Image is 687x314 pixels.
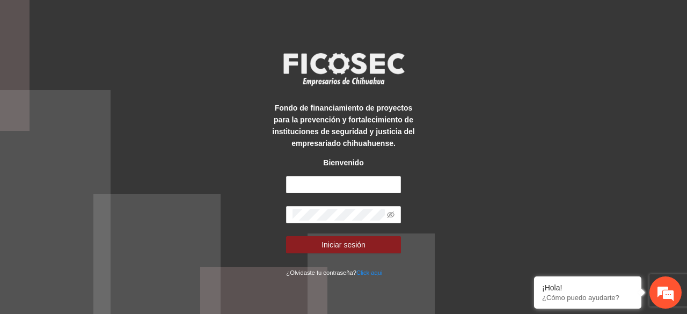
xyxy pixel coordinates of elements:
[286,269,382,276] small: ¿Olvidaste tu contraseña?
[323,158,363,167] strong: Bienvenido
[286,236,400,253] button: Iniciar sesión
[356,269,383,276] a: Click aqui
[387,211,394,218] span: eye-invisible
[276,49,411,89] img: logo
[272,104,414,148] strong: Fondo de financiamiento de proyectos para la prevención y fortalecimiento de instituciones de seg...
[321,239,366,251] span: Iniciar sesión
[542,283,633,292] div: ¡Hola!
[542,294,633,302] p: ¿Cómo puedo ayudarte?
